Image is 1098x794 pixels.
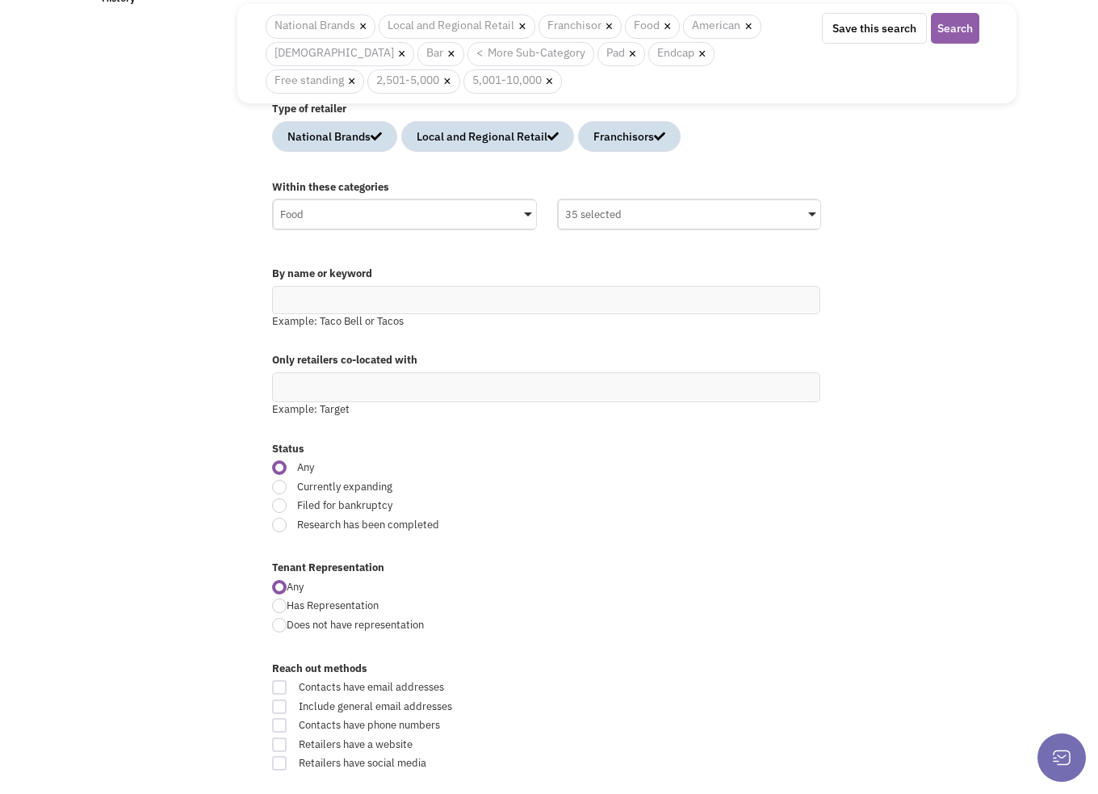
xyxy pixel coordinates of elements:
[272,561,820,576] label: Tenant Representation
[367,69,459,94] span: 2,501-5,000
[822,13,927,44] button: Save this search
[287,580,304,594] span: Any
[266,69,364,94] span: Free standing
[287,480,638,495] span: Currently expanding
[272,662,820,677] label: Reach out methods
[359,19,367,34] a: ×
[272,267,820,282] label: By name or keyword
[463,69,562,94] span: 5,001-10,000
[266,15,375,39] span: National Brands
[447,47,455,61] a: ×
[272,180,820,195] label: Within these categories
[518,19,526,34] a: ×
[287,599,379,612] span: Has Representation
[597,42,645,66] span: Pad
[683,15,761,39] span: American
[379,15,534,39] span: Local and Regional Retail
[288,756,643,771] span: Retailers have social media
[287,518,638,533] span: Research has been completed
[287,128,382,145] div: National Brands
[287,460,638,476] span: Any
[648,42,715,66] span: Endcap
[467,42,594,66] a: < More Sub-Category
[266,42,414,66] span: [DEMOGRAPHIC_DATA]
[288,699,643,715] span: Include general email addresses
[272,442,820,457] label: Status
[559,200,821,225] div: 35 selected
[274,200,536,225] div: Food
[287,498,638,514] span: Filed for bankruptcy
[546,74,553,89] a: ×
[593,128,665,145] div: Franchisors
[272,402,350,416] span: Example: Target
[606,19,613,34] a: ×
[272,314,404,328] span: Example: Taco Bell or Tacos
[744,19,752,34] a: ×
[443,74,451,89] a: ×
[287,618,424,632] span: Does not have representation
[625,15,680,39] span: Food
[288,718,643,733] span: Contacts have phone numbers
[417,42,463,66] span: Bar
[417,128,559,145] div: Local and Regional Retail
[664,19,671,34] a: ×
[931,13,979,44] button: Search
[272,353,820,368] label: Only retailers co-located with
[698,47,706,61] a: ×
[629,47,636,61] a: ×
[539,15,622,39] span: Franchisor
[348,74,355,89] a: ×
[288,680,643,695] span: Contacts have email addresses
[288,737,643,753] span: Retailers have a website
[398,47,405,61] a: ×
[272,102,820,117] label: Type of retailer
